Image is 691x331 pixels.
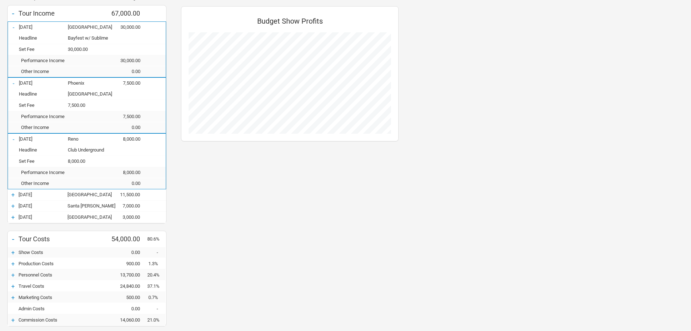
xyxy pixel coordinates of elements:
div: 0.00 [104,125,148,130]
div: 54,000.00 [104,235,147,243]
div: 11,500.00 [104,192,147,197]
div: - [8,24,19,31]
div: Club Underground [68,147,104,153]
div: + [8,316,18,324]
div: 8,000.00 [104,136,148,142]
div: 19-Oct-25 [19,80,68,86]
div: + [8,249,18,256]
div: + [8,260,18,267]
div: 0.00 [104,250,147,255]
div: Set Fee [19,47,68,52]
div: - [147,250,165,255]
div: 30,000.00 [104,58,148,63]
div: Headline [19,35,68,41]
div: 7,500.00 [68,102,104,108]
div: 1.3% [147,261,165,266]
div: Tour Costs [18,235,104,243]
div: 8,000.00 [104,170,148,175]
div: Other Income [19,181,104,186]
div: Headline [19,91,68,97]
div: 500.00 [104,295,147,300]
div: 0.7% [147,295,165,300]
div: Admin Costs [18,306,104,311]
div: 13,700.00 [104,272,147,278]
div: 3,000.00 [104,214,147,220]
div: 30,000.00 [68,47,104,52]
div: 0.00 [104,181,148,186]
div: 23-Oct-25 [18,203,67,209]
div: Headline [19,147,68,153]
div: Reno [68,136,104,142]
div: - [8,8,18,19]
div: Performance Income [19,170,104,175]
div: Crescent Ballroom [68,91,104,97]
div: + [8,202,18,210]
div: Mexico [67,214,104,220]
div: Commission Costs [18,317,104,323]
div: Bayfest w/ Sublime [68,35,104,41]
div: Production Costs [18,261,104,266]
div: Performance Income [19,114,104,119]
div: + [8,283,18,290]
div: Other Income [19,125,104,130]
div: + [8,214,18,221]
div: 21-Oct-25 [19,136,68,142]
div: 21.0% [147,317,165,323]
div: Personnel Costs [18,272,104,278]
div: Sacramento [67,192,104,197]
div: Santa Cruz [67,203,104,209]
div: Set Fee [19,102,68,108]
div: 18-Oct-25 [19,24,68,30]
div: Show Costs [18,250,104,255]
div: - [8,80,19,87]
div: 0.00 [104,69,148,74]
div: - [147,306,165,311]
div: + [8,191,18,198]
div: San Diego [68,24,104,30]
div: Marketing Costs [18,295,104,300]
div: Phoenix [68,80,104,86]
div: + [8,271,18,279]
div: 7,500.00 [104,114,148,119]
div: Performance Income [19,58,104,63]
div: 24,840.00 [104,283,147,289]
div: 67,000.00 [104,9,147,17]
div: Budget Show Profits [189,14,391,32]
div: 30,000.00 [104,24,148,30]
div: 20.4% [147,272,165,278]
div: 80.6% [147,236,165,242]
div: 25-Oct-25 [18,214,67,220]
div: 7,000.00 [104,203,147,209]
div: 22-Oct-25 [18,192,67,197]
div: Tour Income [18,9,104,17]
div: Set Fee [19,158,68,164]
div: Travel Costs [18,283,104,289]
div: 8,000.00 [68,158,104,164]
div: 14,060.00 [104,317,147,323]
div: 7,500.00 [104,80,148,86]
div: 0.00 [104,306,147,311]
div: Other Income [19,69,104,74]
div: - [8,136,19,143]
div: + [8,294,18,301]
div: - [8,234,18,244]
div: 37.1% [147,283,165,289]
div: 900.00 [104,261,147,266]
